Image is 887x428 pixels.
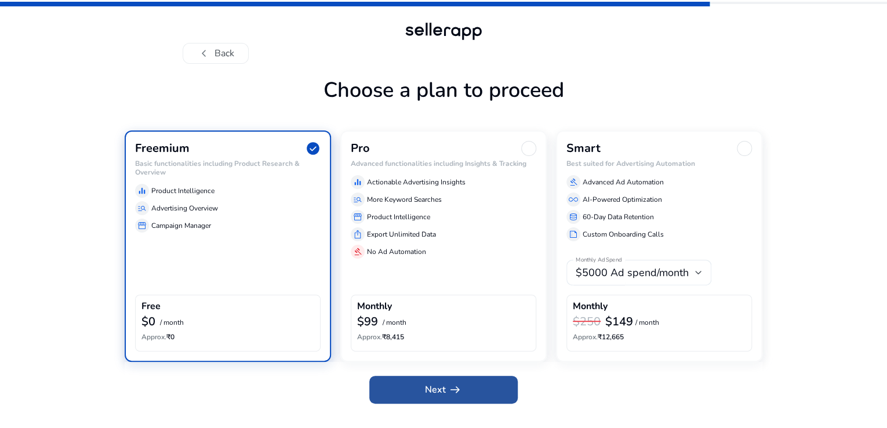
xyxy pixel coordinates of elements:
span: equalizer [137,186,147,195]
span: Approx. [141,332,166,342]
p: Product Intelligence [367,212,430,222]
p: Product Intelligence [151,186,215,196]
p: No Ad Automation [367,246,426,257]
p: Campaign Manager [151,220,211,231]
h3: Smart [566,142,601,155]
h6: Best suited for Advertising Automation [566,159,752,168]
h6: Basic functionalities including Product Research & Overview [135,159,321,176]
h6: ₹0 [141,333,314,341]
h6: ₹8,415 [357,333,530,341]
p: Export Unlimited Data [367,229,436,240]
p: More Keyword Searches [367,194,442,205]
h4: Free [141,301,161,312]
p: / month [160,319,184,327]
span: equalizer [353,177,362,187]
span: gavel [353,247,362,256]
p: 60-Day Data Retention [583,212,654,222]
h6: ₹12,665 [573,333,746,341]
p: / month [635,319,659,327]
span: storefront [353,212,362,222]
span: Approx. [357,332,382,342]
h1: Choose a plan to proceed [125,78,762,130]
span: storefront [137,221,147,230]
mat-label: Monthly Ad Spend [576,256,621,264]
h3: Pro [351,142,370,155]
p: Advertising Overview [151,203,218,213]
span: arrow_right_alt [448,383,462,397]
span: summarize [569,230,578,239]
span: Next [425,383,462,397]
span: Approx. [573,332,598,342]
b: $149 [605,314,633,329]
p: AI-Powered Optimization [583,194,662,205]
h4: Monthly [573,301,608,312]
h3: Freemium [135,142,190,155]
p: / month [383,319,406,327]
span: check_circle [306,141,321,156]
b: $0 [141,314,155,329]
span: database [569,212,578,222]
button: Nextarrow_right_alt [369,376,518,404]
span: manage_search [353,195,362,204]
p: Custom Onboarding Calls [583,229,664,240]
b: $99 [357,314,378,329]
p: Actionable Advertising Insights [367,177,466,187]
span: all_inclusive [569,195,578,204]
button: chevron_leftBack [183,43,249,64]
span: manage_search [137,204,147,213]
h6: Advanced functionalities including Insights & Tracking [351,159,536,168]
span: ios_share [353,230,362,239]
span: gavel [569,177,578,187]
p: Advanced Ad Automation [583,177,664,187]
span: $5000 Ad spend/month [576,266,689,280]
h3: $250 [573,315,601,329]
h4: Monthly [357,301,392,312]
span: chevron_left [197,46,211,60]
